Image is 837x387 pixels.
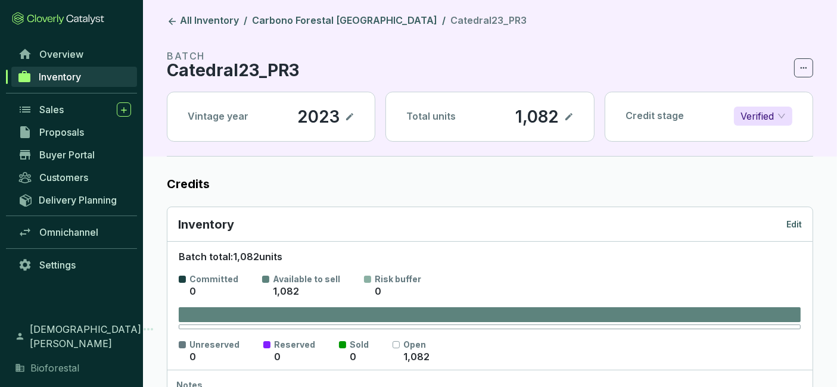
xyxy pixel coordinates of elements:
p: Reserved [274,339,315,351]
p: 0 [274,351,281,364]
span: Inventory [39,71,81,83]
span: Customers [39,171,88,183]
a: Inventory [11,67,137,87]
label: Credits [167,176,813,192]
p: Edit [786,219,802,230]
a: Sales [12,99,137,120]
span: 0 [375,285,381,297]
p: Total units [406,110,456,123]
a: Proposals [12,122,137,142]
p: Open [403,339,430,351]
p: 0 [189,351,196,364]
a: Carbono Forestal [GEOGRAPHIC_DATA] [250,14,440,29]
p: Inventory [178,216,234,233]
a: All Inventory [164,14,241,29]
p: 1,082 [403,351,430,364]
p: Vintage year [188,110,248,123]
li: / [442,14,446,29]
p: Batch total: 1,082 units [179,251,801,264]
a: Omnichannel [12,222,137,242]
p: 1,082 [273,285,299,298]
span: Delivery Planning [39,194,117,206]
a: Buyer Portal [12,145,137,165]
p: Catedral23_PR3 [167,63,299,77]
p: Committed [189,273,238,285]
a: Overview [12,44,137,64]
span: Bioforestal [30,361,79,375]
p: BATCH [167,49,299,63]
p: Verified [740,107,774,125]
span: Catedral23_PR3 [450,14,527,26]
li: / [244,14,247,29]
span: Proposals [39,126,84,138]
p: Sold [350,339,369,351]
p: Credit stage [626,110,684,123]
span: Buyer Portal [39,149,95,161]
span: Settings [39,259,76,271]
p: Available to sell [273,273,340,285]
p: 0 [189,285,196,298]
p: Risk buffer [375,273,421,285]
span: Overview [39,48,83,60]
p: 1,082 [515,107,559,127]
span: Sales [39,104,64,116]
p: Unreserved [189,339,239,351]
a: Settings [12,255,137,275]
a: Delivery Planning [12,190,137,210]
span: [DEMOGRAPHIC_DATA][PERSON_NAME] [30,322,141,351]
a: Customers [12,167,137,188]
p: 2023 [297,107,340,127]
span: Omnichannel [39,226,98,238]
p: 0 [350,351,356,364]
